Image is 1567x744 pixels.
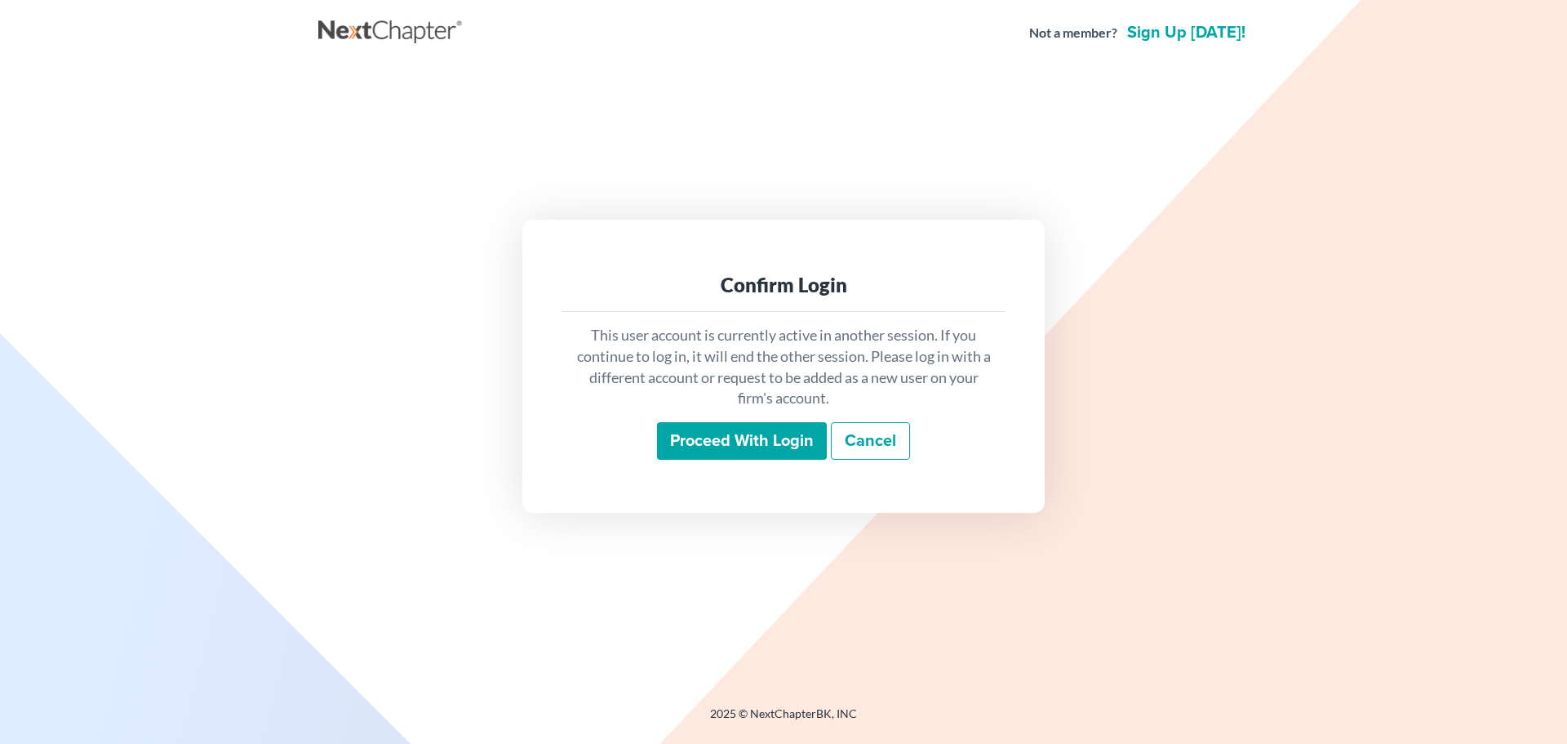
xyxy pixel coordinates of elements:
[575,325,992,409] p: This user account is currently active in another session. If you continue to log in, it will end ...
[575,272,992,298] div: Confirm Login
[831,422,910,460] a: Cancel
[1124,25,1249,41] a: Sign up [DATE]!
[657,422,827,460] input: Proceed with login
[318,706,1249,735] div: 2025 © NextChapterBK, INC
[1029,24,1117,42] strong: Not a member?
